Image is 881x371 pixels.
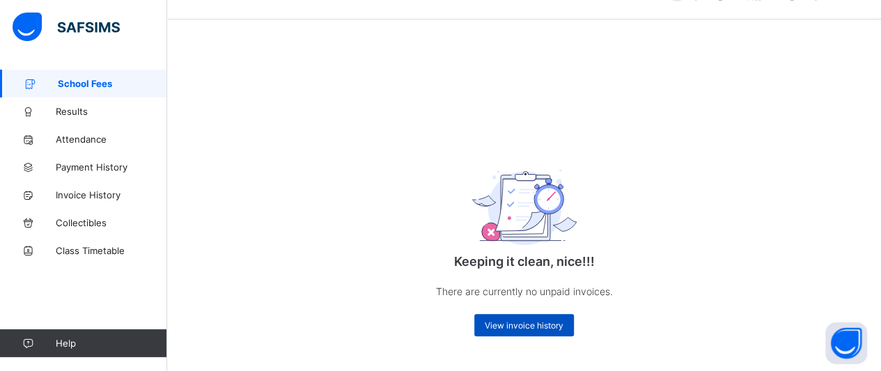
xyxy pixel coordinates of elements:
p: Keeping it clean, nice!!! [385,254,664,269]
span: School Fees [58,78,167,89]
div: Keeping it clean, nice!!! [385,131,664,350]
img: empty_exam.25ac31c7e64bfa8fcc0a6b068b22d071.svg [472,169,577,245]
p: There are currently no unpaid invoices. [385,283,664,300]
span: Attendance [56,134,167,145]
span: Class Timetable [56,245,167,256]
span: View invoice history [485,320,563,331]
span: Help [56,338,166,349]
button: Open asap [825,322,867,364]
span: Payment History [56,161,167,173]
img: safsims [13,13,120,42]
span: Invoice History [56,189,167,200]
span: Results [56,106,167,117]
span: Collectibles [56,217,167,228]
